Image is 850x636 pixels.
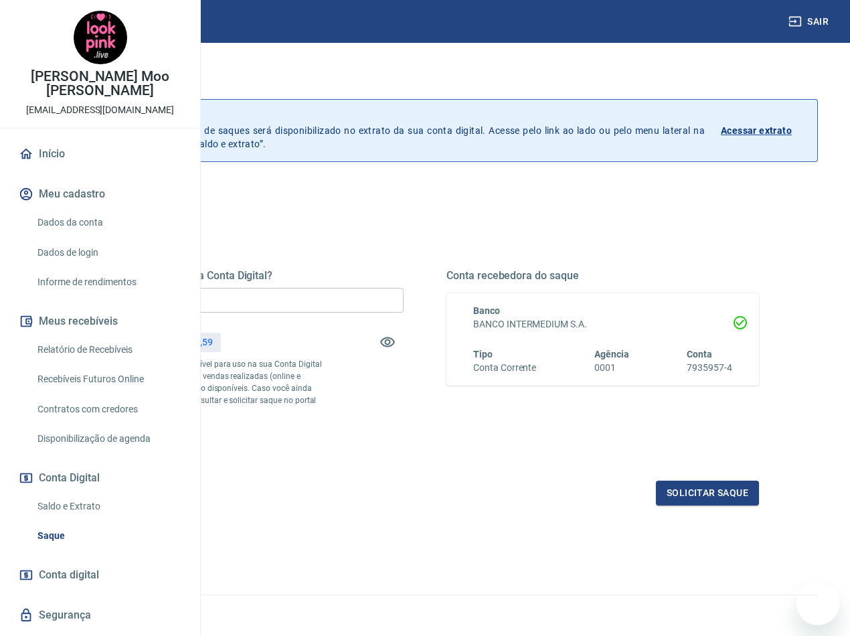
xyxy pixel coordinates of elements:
[39,566,99,584] span: Conta digital
[32,366,184,393] a: Recebíveis Futuros Online
[32,606,818,620] p: 2025 ©
[91,358,325,418] p: *Corresponde ao saldo disponível para uso na sua Conta Digital Vindi. Incluindo os valores das ve...
[687,361,732,375] h6: 7935957-4
[32,268,184,296] a: Informe de rendimentos
[74,11,127,64] img: f5e2b5f2-de41-4e9a-a4e6-a6c2332be871.jpeg
[16,601,184,630] a: Segurança
[32,209,184,236] a: Dados da conta
[786,9,834,34] button: Sair
[473,349,493,360] span: Tipo
[473,305,500,316] span: Banco
[16,307,184,336] button: Meus recebíveis
[594,361,629,375] h6: 0001
[16,463,184,493] button: Conta Digital
[91,269,404,283] h5: Quanto deseja sacar da Conta Digital?
[594,349,629,360] span: Agência
[32,70,818,88] h3: Saque
[721,110,806,151] a: Acessar extrato
[721,124,792,137] p: Acessar extrato
[32,522,184,550] a: Saque
[32,493,184,520] a: Saldo e Extrato
[32,396,184,423] a: Contratos com credores
[32,336,184,364] a: Relatório de Recebíveis
[72,110,705,124] p: Histórico de saques
[16,560,184,590] a: Conta digital
[32,239,184,266] a: Dados de login
[473,361,536,375] h6: Conta Corrente
[163,335,212,349] p: R$ 7.206,59
[656,481,759,505] button: Solicitar saque
[796,582,839,625] iframe: Botão para abrir a janela de mensagens
[26,103,174,117] p: [EMAIL_ADDRESS][DOMAIN_NAME]
[16,139,184,169] a: Início
[72,110,705,151] p: A partir de agora, o histórico de saques será disponibilizado no extrato da sua conta digital. Ac...
[446,269,759,283] h5: Conta recebedora do saque
[32,425,184,453] a: Disponibilização de agenda
[11,70,189,98] p: [PERSON_NAME] Moo [PERSON_NAME]
[473,317,732,331] h6: BANCO INTERMEDIUM S.A.
[16,179,184,209] button: Meu cadastro
[687,349,712,360] span: Conta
